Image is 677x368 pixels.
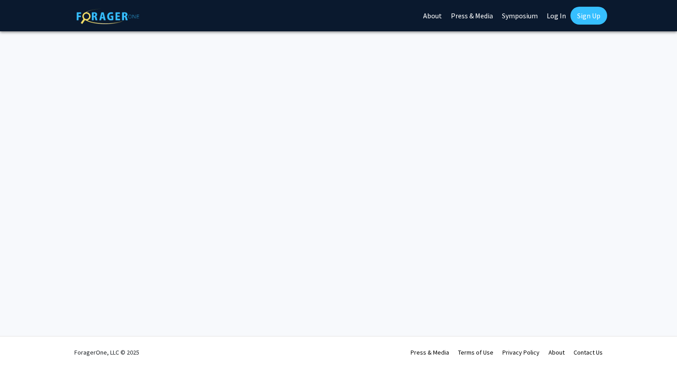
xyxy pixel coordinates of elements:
div: ForagerOne, LLC © 2025 [74,337,139,368]
a: About [548,348,565,356]
a: Contact Us [574,348,603,356]
a: Privacy Policy [502,348,540,356]
a: Terms of Use [458,348,493,356]
a: Sign Up [570,7,607,25]
a: Press & Media [411,348,449,356]
img: ForagerOne Logo [77,8,139,24]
